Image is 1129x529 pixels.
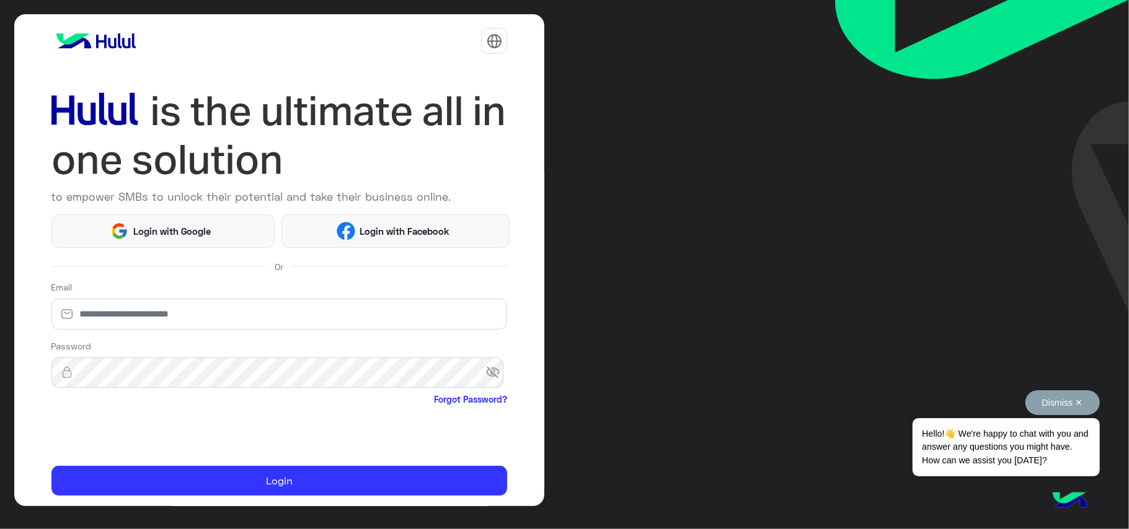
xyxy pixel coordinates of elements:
img: hululLoginTitle_EN.svg [51,87,508,184]
span: and [334,505,350,516]
iframe: reCAPTCHA [51,408,240,457]
span: Hello!👋 We're happy to chat with you and answer any questions you might have. How can we assist y... [913,418,1099,476]
img: Facebook [337,222,355,240]
span: visibility_off [485,362,508,384]
a: Terms of use [278,505,334,516]
button: Login with Google [51,214,275,247]
p: to empower SMBs to unlock their potential and take their business online. [51,188,508,205]
img: logo [51,28,141,53]
button: Login [51,466,508,496]
span: Login with Google [128,224,215,238]
a: Privacy Policy [350,505,410,516]
button: Dismiss ✕ [1025,390,1100,415]
button: Login with Facebook [281,214,510,247]
img: tab [487,33,502,49]
img: hulul-logo.png [1048,479,1092,523]
label: Password [51,339,92,352]
img: email [51,308,82,320]
a: Forgot Password? [434,393,507,406]
label: Email [51,281,73,294]
span: By registering, you accept our [148,505,278,516]
span: Or [275,260,283,273]
img: Google [110,222,129,240]
img: lock [51,366,82,378]
span: Login with Facebook [355,224,454,238]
